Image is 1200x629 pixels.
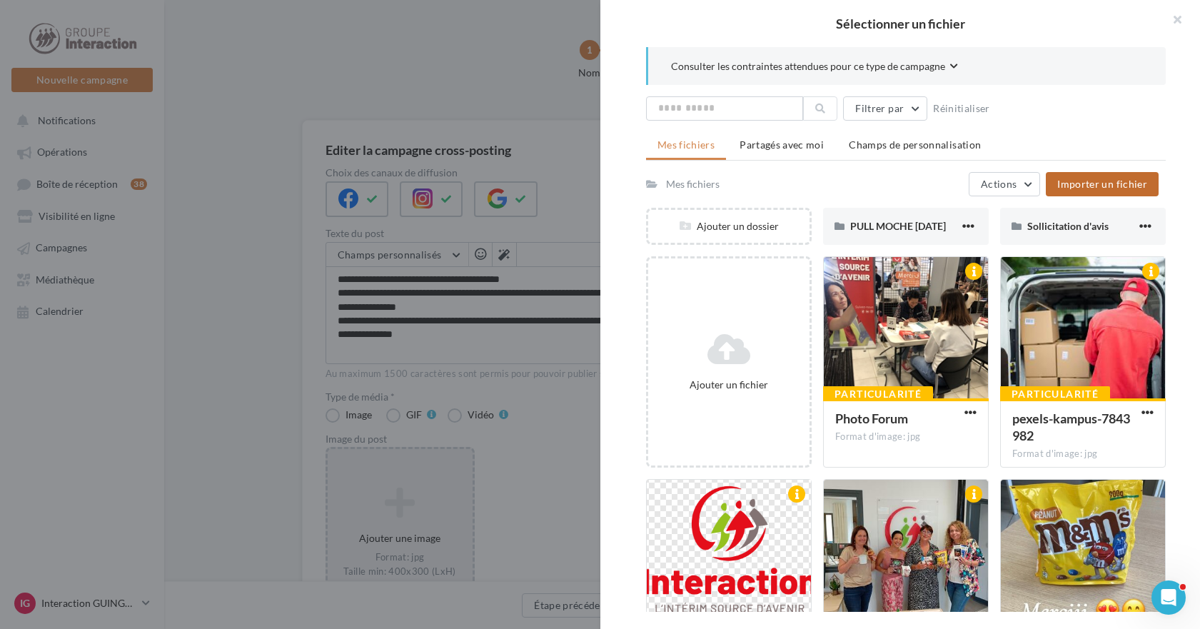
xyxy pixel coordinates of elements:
h2: Sélectionner un fichier [623,17,1177,30]
span: Photo Forum [835,411,908,426]
button: Filtrer par [843,96,927,121]
span: Mes fichiers [657,139,715,151]
button: Importer un fichier [1046,172,1159,196]
div: Format d'image: jpg [835,431,977,443]
span: Sollicitation d'avis [1027,220,1109,232]
span: Consulter les contraintes attendues pour ce type de campagne [671,59,945,74]
button: Consulter les contraintes attendues pour ce type de campagne [671,59,958,76]
button: Actions [969,172,1040,196]
span: Champs de personnalisation [849,139,981,151]
div: Ajouter un fichier [654,378,804,392]
div: Ajouter un dossier [648,219,810,233]
span: pexels-kampus-7843982 [1012,411,1130,443]
div: Particularité [1000,386,1110,402]
div: Particularité [823,386,933,402]
iframe: Intercom live chat [1151,580,1186,615]
span: Partagés avec moi [740,139,824,151]
span: PULL MOCHE [DATE] [850,220,946,232]
div: Mes fichiers [666,177,720,191]
div: Format d'image: jpg [1012,448,1154,461]
span: Importer un fichier [1057,178,1147,190]
span: Actions [981,178,1017,190]
button: Réinitialiser [927,100,996,117]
